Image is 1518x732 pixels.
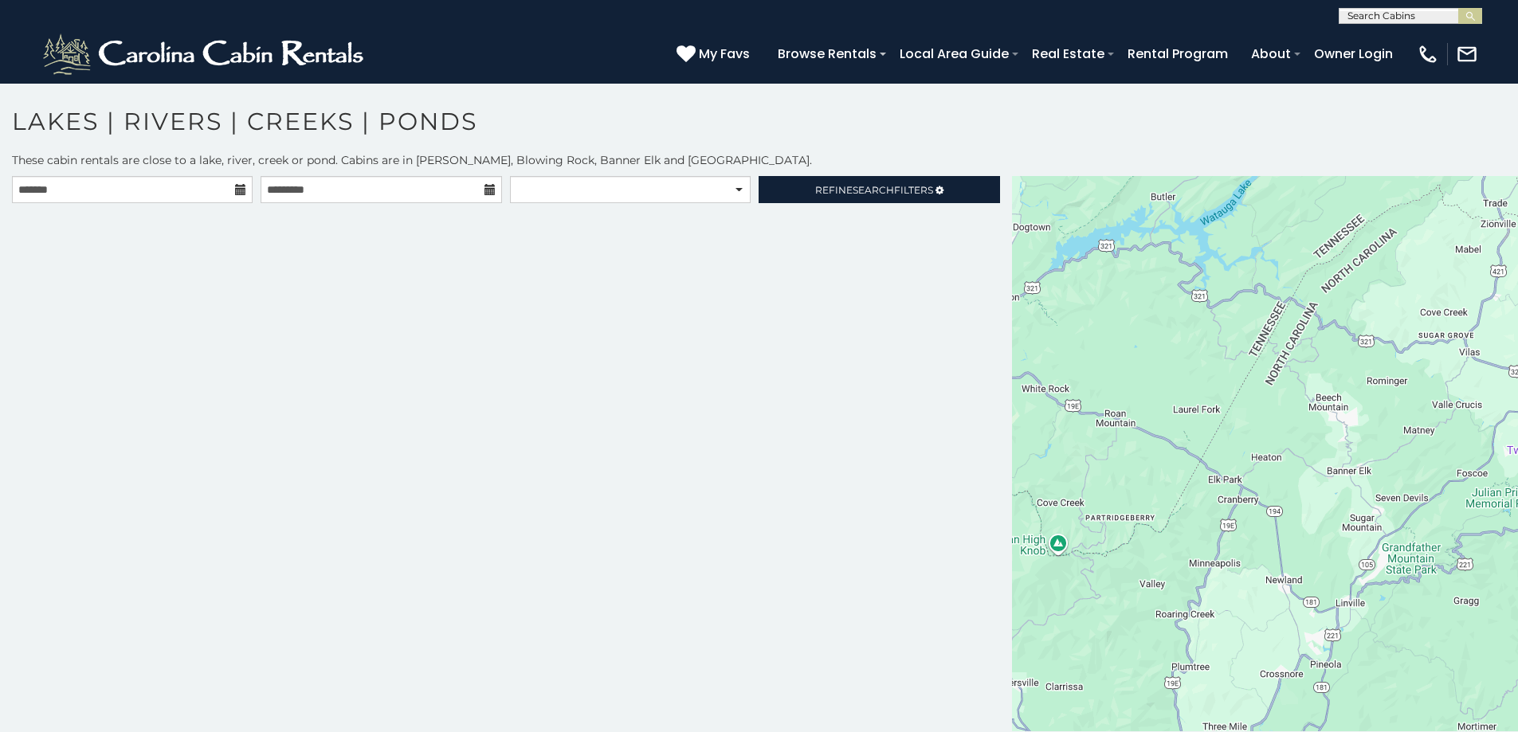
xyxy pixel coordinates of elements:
[40,30,371,78] img: White-1-2.png
[1024,40,1112,68] a: Real Estate
[892,40,1017,68] a: Local Area Guide
[1243,40,1299,68] a: About
[1120,40,1236,68] a: Rental Program
[1456,43,1478,65] img: mail-regular-white.png
[759,176,999,203] a: RefineSearchFilters
[699,44,750,64] span: My Favs
[1417,43,1439,65] img: phone-regular-white.png
[815,184,933,196] span: Refine Filters
[1306,40,1401,68] a: Owner Login
[770,40,885,68] a: Browse Rentals
[677,44,754,65] a: My Favs
[853,184,894,196] span: Search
